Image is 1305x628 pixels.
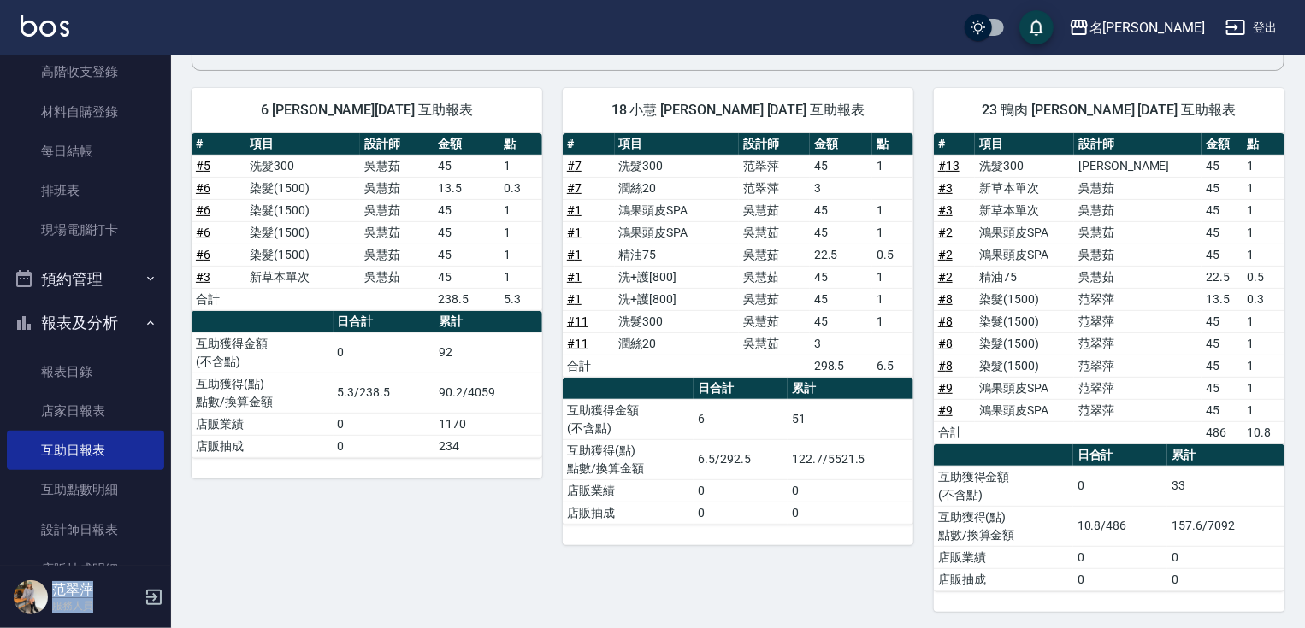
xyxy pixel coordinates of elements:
[196,270,210,284] a: #3
[739,177,810,199] td: 范翠萍
[192,133,245,156] th: #
[1074,199,1202,221] td: 吳慧茹
[1243,244,1284,266] td: 1
[810,332,872,355] td: 3
[245,155,359,177] td: 洗髮300
[7,352,164,391] a: 報表目錄
[872,288,913,310] td: 1
[567,337,588,350] a: #11
[7,549,164,589] a: 店販抽成明細
[1074,399,1202,421] td: 范翠萍
[872,310,913,332] td: 1
[7,210,164,249] a: 現場電腦打卡
[788,479,913,502] td: 0
[1167,546,1284,568] td: 0
[938,359,953,373] a: #8
[975,155,1074,177] td: 洗髮300
[192,435,334,457] td: 店販抽成
[938,226,953,239] a: #2
[872,244,913,266] td: 0.5
[334,413,435,435] td: 0
[1074,266,1202,288] td: 吳慧茹
[1074,221,1202,244] td: 吳慧茹
[360,199,434,221] td: 吳慧茹
[615,266,739,288] td: 洗+護[800]
[434,373,542,413] td: 90.2/4059
[192,311,542,458] table: a dense table
[694,439,788,479] td: 6.5/292.5
[615,332,739,355] td: 潤絲20
[7,171,164,210] a: 排班表
[7,391,164,431] a: 店家日報表
[788,378,913,400] th: 累計
[615,310,739,332] td: 洗髮300
[1074,155,1202,177] td: [PERSON_NAME]
[334,373,435,413] td: 5.3/238.5
[975,399,1074,421] td: 鴻果頭皮SPA
[1074,244,1202,266] td: 吳慧茹
[954,102,1264,119] span: 23 鴨肉 [PERSON_NAME] [DATE] 互助報表
[196,203,210,217] a: #6
[788,399,913,439] td: 51
[1219,12,1284,44] button: 登出
[615,177,739,199] td: 潤絲20
[1202,199,1243,221] td: 45
[434,199,500,221] td: 45
[567,159,582,173] a: #7
[810,355,872,377] td: 298.5
[872,355,913,377] td: 6.5
[739,288,810,310] td: 吳慧茹
[1202,310,1243,332] td: 45
[1073,444,1168,467] th: 日合計
[1243,266,1284,288] td: 0.5
[934,506,1073,546] td: 互助獲得(點) 點數/換算金額
[7,52,164,91] a: 高階收支登錄
[334,435,435,457] td: 0
[567,226,582,239] a: #1
[499,133,542,156] th: 點
[52,581,139,598] h5: 范翠萍
[196,226,210,239] a: #6
[1019,10,1054,44] button: save
[7,132,164,171] a: 每日結帳
[938,403,953,417] a: #9
[1073,568,1168,590] td: 0
[1167,444,1284,467] th: 累計
[694,502,788,524] td: 0
[615,221,739,244] td: 鴻果頭皮SPA
[245,199,359,221] td: 染髮(1500)
[1202,355,1243,377] td: 45
[1243,199,1284,221] td: 1
[1074,288,1202,310] td: 范翠萍
[739,155,810,177] td: 范翠萍
[14,580,48,614] img: Person
[434,221,500,244] td: 45
[563,133,615,156] th: #
[739,133,810,156] th: 設計師
[563,133,913,378] table: a dense table
[192,413,334,435] td: 店販業績
[1073,506,1168,546] td: 10.8/486
[1202,244,1243,266] td: 45
[434,266,500,288] td: 45
[1074,355,1202,377] td: 范翠萍
[872,221,913,244] td: 1
[1243,399,1284,421] td: 1
[1074,332,1202,355] td: 范翠萍
[434,435,542,457] td: 234
[567,203,582,217] a: #1
[567,248,582,261] a: #1
[434,332,542,373] td: 92
[21,15,69,37] img: Logo
[938,159,960,173] a: #13
[1073,466,1168,506] td: 0
[938,381,953,395] a: #9
[1243,421,1284,443] td: 10.8
[934,466,1073,506] td: 互助獲得金額 (不含點)
[975,288,1074,310] td: 染髮(1500)
[563,439,694,479] td: 互助獲得(點) 點數/換算金額
[872,199,913,221] td: 1
[810,288,872,310] td: 45
[934,133,1284,444] table: a dense table
[1243,155,1284,177] td: 1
